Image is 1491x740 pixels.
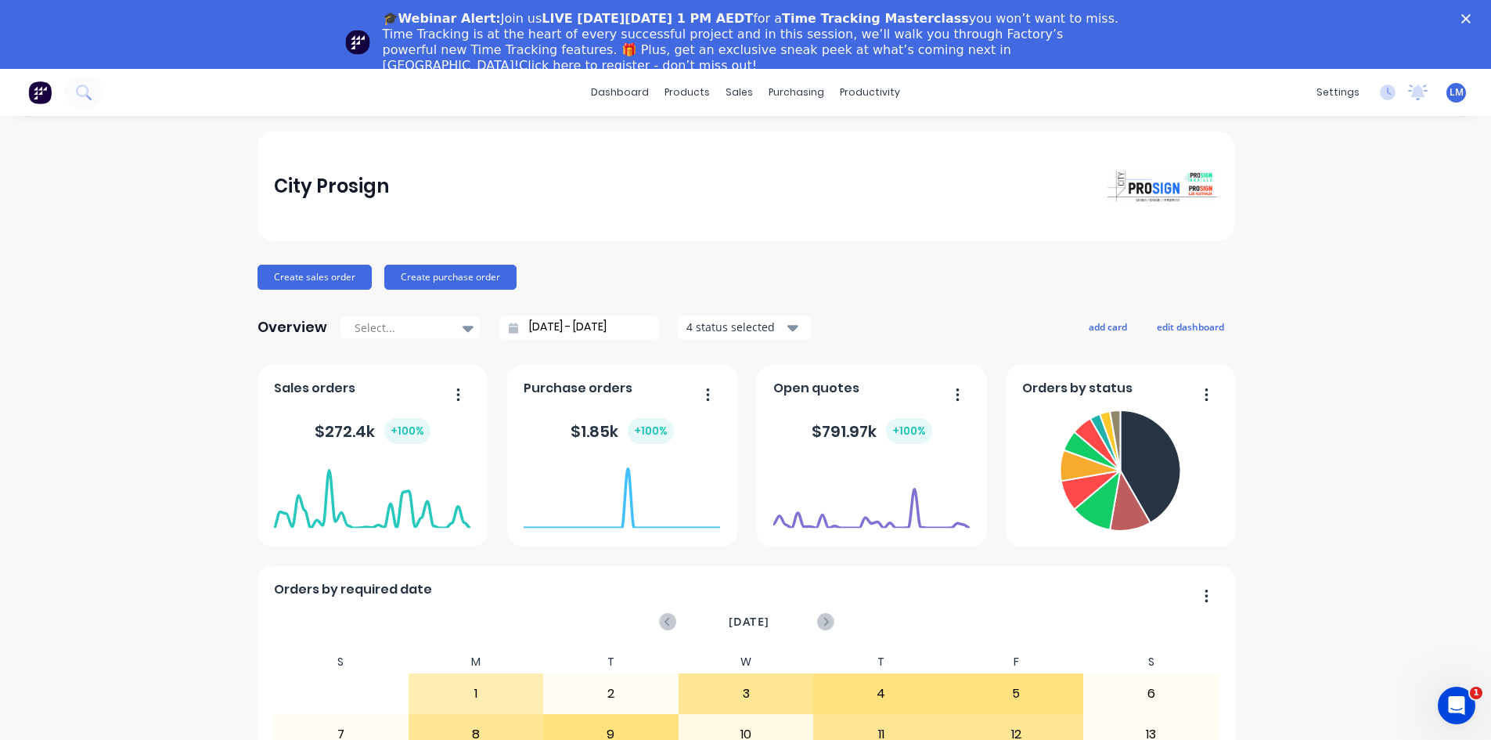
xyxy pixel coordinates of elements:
[383,11,501,26] b: 🎓Webinar Alert:
[761,81,832,104] div: purchasing
[542,11,753,26] b: LIVE [DATE][DATE] 1 PM AEDT
[813,651,949,673] div: T
[519,58,757,73] a: Click here to register - don’t miss out!
[409,674,543,713] div: 1
[345,30,370,55] img: Profile image for Team
[886,418,932,444] div: + 100 %
[812,418,932,444] div: $ 791.97k
[583,81,657,104] a: dashboard
[258,265,372,290] button: Create sales order
[524,379,632,398] span: Purchase orders
[679,674,813,713] div: 3
[1084,674,1218,713] div: 6
[657,81,718,104] div: products
[543,651,679,673] div: T
[832,81,908,104] div: productivity
[571,418,674,444] div: $ 1.85k
[814,674,948,713] div: 4
[782,11,969,26] b: Time Tracking Masterclass
[315,418,430,444] div: $ 272.4k
[28,81,52,104] img: Factory
[1470,687,1482,699] span: 1
[773,379,859,398] span: Open quotes
[1083,651,1219,673] div: S
[949,651,1084,673] div: F
[383,11,1122,74] div: Join us for a you won’t want to miss. Time Tracking is at the heart of every successful project a...
[384,418,430,444] div: + 100 %
[1022,379,1133,398] span: Orders by status
[686,319,785,335] div: 4 status selected
[274,379,355,398] span: Sales orders
[949,674,1083,713] div: 5
[678,316,811,339] button: 4 status selected
[544,674,678,713] div: 2
[1147,316,1234,337] button: edit dashboard
[409,651,544,673] div: M
[628,418,674,444] div: + 100 %
[273,651,409,673] div: S
[274,171,389,202] div: City Prosign
[718,81,761,104] div: sales
[1309,81,1367,104] div: settings
[1438,687,1475,724] iframe: Intercom live chat
[384,265,517,290] button: Create purchase order
[1079,316,1137,337] button: add card
[1107,171,1217,202] img: City Prosign
[679,651,814,673] div: W
[1461,14,1477,23] div: Close
[258,312,327,343] div: Overview
[729,613,769,630] span: [DATE]
[1450,85,1464,99] span: LM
